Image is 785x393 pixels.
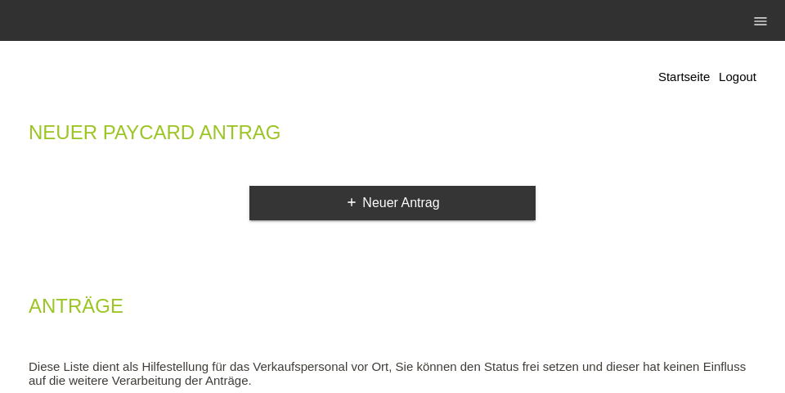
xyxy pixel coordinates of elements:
[744,16,777,25] a: menu
[29,124,756,149] h2: Neuer Paycard Antrag
[345,196,358,209] i: add
[719,70,756,84] a: Logout
[29,298,756,323] h2: Anträge
[658,70,710,84] a: Startseite
[752,13,769,29] i: menu
[249,186,536,220] a: addNeuer Antrag
[29,359,756,387] p: Diese Liste dient als Hilfestellung für das Verkaufspersonal vor Ort, Sie können den Status frei ...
